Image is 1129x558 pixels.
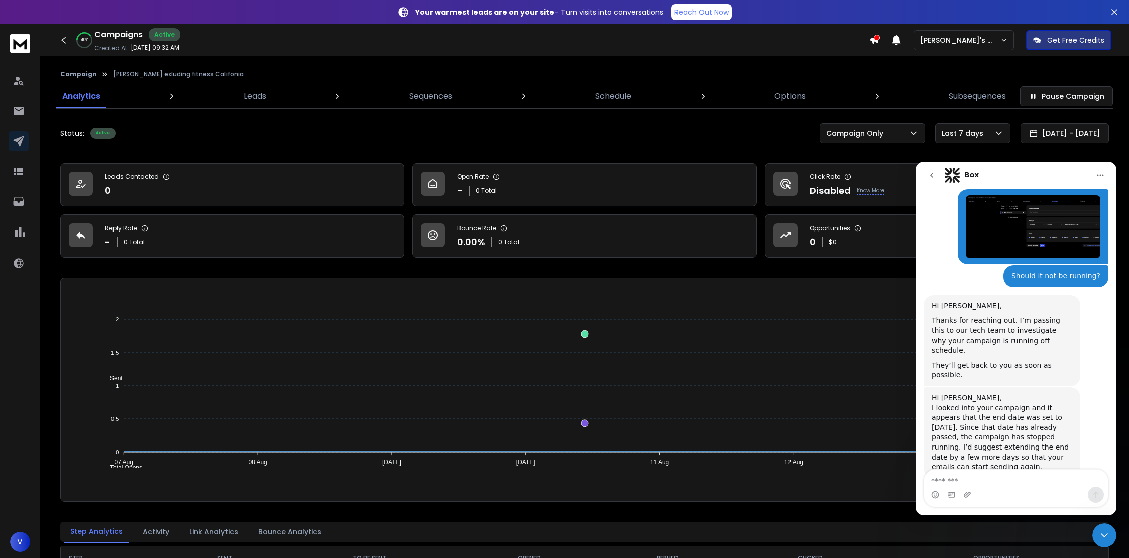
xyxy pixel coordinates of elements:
p: Campaign Only [826,128,887,138]
a: Opportunities0$0 [765,214,1109,258]
p: - [105,235,110,249]
p: Created At: [94,44,129,52]
iframe: Intercom live chat [916,162,1116,515]
p: 0 [810,235,816,249]
p: 0 Total [476,187,497,195]
a: Open Rate-0 Total [412,163,756,206]
p: Reach Out Now [674,7,729,17]
div: Active [90,128,116,139]
a: Leads Contacted0 [60,163,404,206]
a: Sequences [403,84,459,108]
span: Sent [102,375,123,382]
tspan: 1 [116,383,119,389]
button: [DATE] - [DATE] [1021,123,1109,143]
p: x-axis : Date(UTC) [77,480,1092,487]
a: Leads [238,84,272,108]
tspan: 08 Aug [248,459,267,466]
p: 40 % [81,37,88,43]
a: Analytics [56,84,106,108]
p: Sequences [409,90,453,102]
p: 0.00 % [457,235,485,249]
p: Disabled [810,184,851,198]
tspan: 07 Aug [114,459,133,466]
p: Leads Contacted [105,173,159,181]
button: Pause Campaign [1020,86,1113,106]
p: Schedule [595,90,631,102]
p: 0 Total [124,238,145,246]
tspan: 12 Aug [784,459,803,466]
img: logo [10,34,30,53]
p: 0 Total [498,238,519,246]
a: Options [768,84,812,108]
button: V [10,532,30,552]
p: Status: [60,128,84,138]
p: $ 0 [829,238,837,246]
p: Subsequences [949,90,1006,102]
p: Last 7 days [942,128,987,138]
a: Click RateDisabledKnow More [765,163,1109,206]
p: Analytics [62,90,100,102]
p: – Turn visits into conversations [415,7,663,17]
tspan: [DATE] [516,459,535,466]
a: Reply Rate-0 Total [60,214,404,258]
tspan: [DATE] [382,459,401,466]
button: Step Analytics [64,520,129,543]
p: Open Rate [457,173,489,181]
p: [DATE] 09:32 AM [131,44,179,52]
p: [PERSON_NAME] exluding fitness Califonia [113,70,244,78]
p: - [457,184,463,198]
p: Options [774,90,806,102]
tspan: 0.5 [111,416,119,422]
p: Leads [244,90,266,102]
p: [PERSON_NAME]'s Workspace [920,35,1000,45]
p: Click Rate [810,173,840,181]
a: Subsequences [943,84,1012,108]
iframe: Intercom live chat [1092,523,1116,547]
button: Campaign [60,70,97,78]
button: Link Analytics [183,521,244,543]
button: Get Free Credits [1026,30,1111,50]
p: 0 [105,184,111,198]
a: Reach Out Now [671,4,732,20]
a: Schedule [589,84,637,108]
tspan: 2 [116,316,119,322]
p: Bounce Rate [457,224,496,232]
p: Opportunities [810,224,850,232]
div: Active [149,28,180,41]
h1: Campaigns [94,29,143,41]
button: Activity [137,521,175,543]
p: Know More [857,187,884,195]
strong: Your warmest leads are on your site [415,7,554,17]
p: Get Free Credits [1047,35,1104,45]
span: Total Opens [102,464,142,471]
tspan: 0 [116,449,119,455]
tspan: 11 Aug [650,459,669,466]
a: Bounce Rate0.00%0 Total [412,214,756,258]
tspan: 1.5 [111,350,119,356]
p: Reply Rate [105,224,137,232]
